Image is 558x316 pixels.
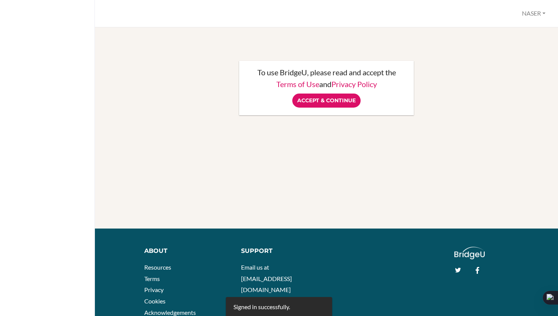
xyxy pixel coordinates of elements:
div: Support [241,247,321,256]
img: logo_white@2x-f4f0deed5e89b7ecb1c2cc34c3e3d731f90f0f143d5ea2071677605dd97b5244.png [454,247,485,259]
p: To use BridgeU, please read and accept the [247,68,406,76]
a: Privacy Policy [331,79,377,89]
div: Signed in successfully. [233,303,290,311]
a: Terms of Use [276,79,319,89]
p: and [247,80,406,88]
a: Email us at [EMAIL_ADDRESS][DOMAIN_NAME] [241,264,292,293]
a: Terms [144,275,160,282]
input: Accept & Continue [292,94,361,108]
a: Resources [144,264,171,271]
a: Privacy [144,286,164,293]
button: NASER [519,6,549,21]
div: About [144,247,230,256]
